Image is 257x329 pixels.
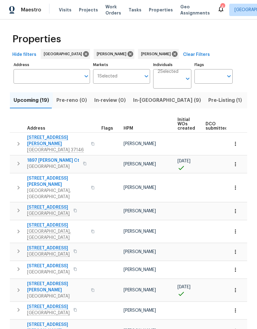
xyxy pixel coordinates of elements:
[79,7,98,13] span: Projects
[225,72,233,81] button: Open
[124,162,156,166] span: [PERSON_NAME]
[12,51,36,59] span: Hide filters
[27,293,87,299] span: [GEOGRAPHIC_DATA]
[94,49,134,59] div: [PERSON_NAME]
[93,63,150,67] label: Markets
[124,288,156,292] span: [PERSON_NAME]
[124,308,156,313] span: [PERSON_NAME]
[27,175,87,188] span: [STREET_ADDRESS][PERSON_NAME]
[149,7,173,13] span: Properties
[124,268,156,272] span: [PERSON_NAME]
[220,4,225,10] div: 4
[133,96,201,105] span: In-[GEOGRAPHIC_DATA] (9)
[44,51,84,57] span: [GEOGRAPHIC_DATA]
[27,126,45,131] span: Address
[12,36,61,42] span: Properties
[124,250,156,254] span: [PERSON_NAME]
[27,164,79,170] span: [GEOGRAPHIC_DATA]
[138,49,179,59] div: [PERSON_NAME]
[105,4,121,16] span: Work Orders
[124,142,156,146] span: [PERSON_NAME]
[177,118,195,131] span: Initial WOs created
[177,159,190,163] span: [DATE]
[141,51,173,57] span: [PERSON_NAME]
[14,63,90,67] label: Address
[124,126,133,131] span: HPM
[59,7,71,13] span: Visits
[153,63,191,67] label: Individuals
[56,96,87,105] span: Pre-reno (0)
[177,285,190,289] span: [DATE]
[194,63,233,67] label: Flags
[10,49,39,60] button: Hide filters
[181,49,212,60] button: Clear Filters
[14,96,49,105] span: Upcoming (19)
[183,74,192,83] button: Open
[97,51,129,57] span: [PERSON_NAME]
[180,4,210,16] span: Geo Assignments
[101,126,113,131] span: Flags
[124,185,156,190] span: [PERSON_NAME]
[82,72,91,81] button: Open
[208,96,242,105] span: Pre-Listing (1)
[27,157,79,164] span: 1897 [PERSON_NAME] Ct
[27,188,87,200] span: [GEOGRAPHIC_DATA], [GEOGRAPHIC_DATA]
[27,269,70,275] span: [GEOGRAPHIC_DATA]
[27,281,87,293] span: [STREET_ADDRESS][PERSON_NAME]
[41,49,90,59] div: [GEOGRAPHIC_DATA]
[124,229,156,234] span: [PERSON_NAME]
[21,7,41,13] span: Maestro
[94,96,126,105] span: In-review (0)
[128,8,141,12] span: Tasks
[142,72,151,81] button: Open
[157,69,178,74] span: 2 Selected
[124,209,156,213] span: [PERSON_NAME]
[97,74,117,79] span: 1 Selected
[27,263,70,269] span: [STREET_ADDRESS]
[183,51,210,59] span: Clear Filters
[206,122,228,131] span: DCO submitted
